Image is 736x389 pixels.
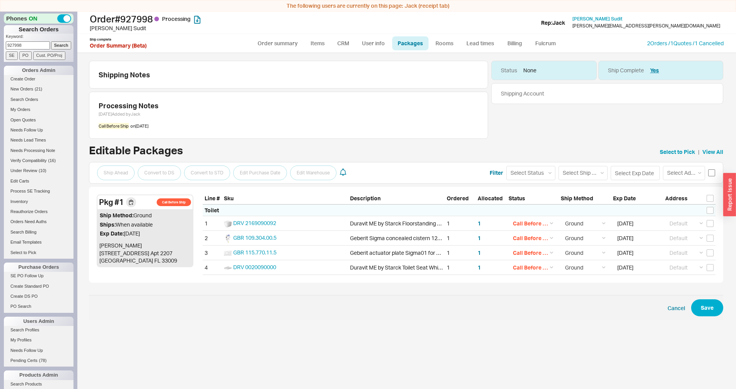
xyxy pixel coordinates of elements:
div: 1 [203,216,222,230]
h1: Search Orders [4,25,73,34]
div: on [DATE] [130,123,149,129]
a: Create Standard PO [4,282,73,290]
span: Edit Purchase Date [240,168,280,177]
div: The following users are currently on this page: [2,2,734,10]
img: 109_304_00_5_h6vtiq [224,235,232,242]
div: Line # [203,194,222,205]
a: Reauthorize Orders [4,208,73,216]
div: Address [663,194,716,205]
div: 1 [447,234,450,242]
span: Ship Ahead [104,168,128,177]
h2: Editable Packages [89,145,183,156]
div: Ground [100,212,190,219]
button: Ship Ahead [97,165,135,180]
div: Ship Method [559,194,611,205]
div: Status [501,67,517,74]
button: Filter [490,169,503,177]
a: Order summary [252,36,304,50]
a: Fulcrum [530,36,562,50]
input: Cust. PO/Proj [33,51,65,60]
a: New Orders(21) [4,85,73,93]
a: Edit Carts [4,177,73,185]
div: 1 [447,264,450,271]
button: Edit Warehouse [290,165,336,180]
button: 1 [478,234,481,242]
div: 3 [203,246,222,260]
input: Search [51,41,72,49]
img: 115-770-11-5_atazza [224,249,232,257]
div: [PERSON_NAME] Sudit [90,24,370,32]
div: Toilet [205,206,219,214]
a: GBR 109.304.00.5 [233,234,277,241]
span: Edit Warehouse [297,168,330,177]
div: [PERSON_NAME][EMAIL_ADDRESS][PERSON_NAME][DOMAIN_NAME] [572,23,720,29]
a: Search Products [4,380,73,388]
a: GBR 115.770.11.5 [233,249,277,256]
a: User info [356,36,391,50]
a: Under Review(10) [4,167,73,175]
a: 2Orders /1Quotes /1 Cancelled [647,40,724,46]
span: Pending Certs [10,358,38,363]
a: Items [305,36,330,50]
span: Needs Follow Up [10,348,43,353]
div: When available [100,221,190,229]
div: 4 [203,260,222,275]
div: 1 [447,220,450,227]
div: Geberit Sigma concealed cistern 12 cm, 6 / 3 liters [350,234,443,242]
div: 2 [203,231,222,245]
span: | [698,148,699,156]
div: Processing Notes [99,101,478,110]
div: Products Admin [4,370,73,380]
input: PO [19,51,32,60]
div: Description [348,194,445,205]
a: Orders Need Auths [4,218,73,226]
div: Geberit actuator plate Sigma01 for dual flush: white alpine [350,249,443,257]
a: Rooms [430,36,459,50]
div: Ship Complete [608,67,644,74]
a: Process SE Tracking [4,187,73,195]
a: Email Templates [4,238,73,246]
button: 1 [478,249,481,257]
div: [DATE] Added by Jack [99,111,478,117]
div: Pkg # 1 [99,197,124,208]
a: My Orders [4,106,73,114]
span: Call Before Ship [157,198,191,206]
button: 1 [478,264,481,271]
a: Search Orders [4,96,73,104]
a: [PERSON_NAME] Sudit [572,16,622,22]
div: Ship complete [90,38,111,42]
button: Save [691,299,723,316]
span: Convert to DS [144,168,174,177]
button: Edit Purchase Date [233,165,287,180]
a: My Profiles [4,336,73,344]
div: [DATE] [100,230,190,237]
div: Phones [4,14,73,24]
span: ( 21 ) [35,87,43,91]
div: Shipping Account [501,90,544,97]
div: Status [507,194,559,205]
a: Lead times [461,36,500,50]
span: ( 10 ) [39,168,46,173]
p: Keyword: [6,34,73,41]
div: Sku [222,194,348,205]
a: DRV 0020090000 [233,264,276,270]
span: New Orders [10,87,33,91]
button: Cancel [668,304,685,312]
span: Needs Follow Up [10,128,43,132]
button: Convert to DS [138,165,181,180]
span: Convert to STD [191,168,224,177]
a: Needs Follow Up [4,126,73,134]
a: Search Profiles [4,326,73,334]
a: DRV 2169090092 [233,220,276,226]
div: 1 [447,249,450,257]
div: Rep: Jack [541,19,565,27]
a: Needs Processing Note [4,147,73,155]
div: Users Admin [4,317,73,326]
a: Select to Pick [4,249,73,257]
span: Ship Method: [100,212,133,218]
img: 2410393_web2_prod_normal_2_fvn7tr [224,264,232,272]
